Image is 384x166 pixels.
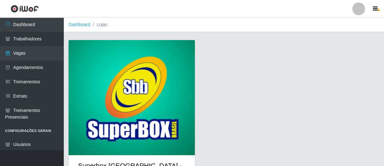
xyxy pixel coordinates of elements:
img: CoreUI Logo [10,5,39,13]
img: cardImg [69,40,195,155]
a: Dashboard [69,22,90,27]
nav: breadcrumb [63,17,384,32]
li: Lojas [90,21,107,28]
